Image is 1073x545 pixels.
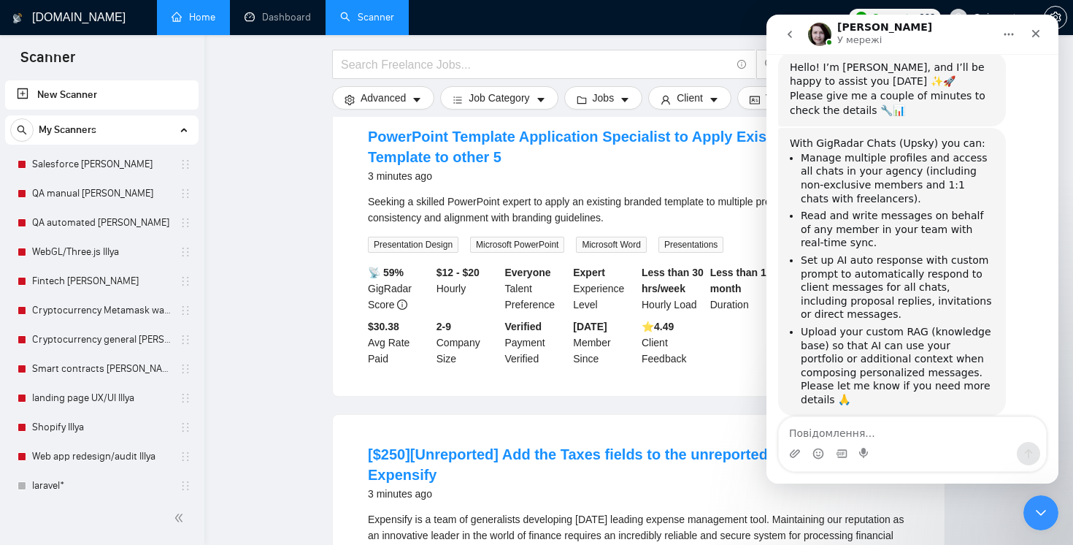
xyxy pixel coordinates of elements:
[345,94,355,105] span: setting
[576,237,646,253] span: Microsoft Word
[570,264,639,313] div: Experience Level
[245,11,311,23] a: dashboardDashboard
[32,179,171,208] a: QA manual [PERSON_NAME]
[180,275,191,287] span: holder
[453,94,463,105] span: bars
[365,319,434,367] div: Avg Rate Paid
[577,94,587,105] span: folder
[332,86,434,110] button: settingAdvancedcaret-down
[368,167,909,185] div: 3 minutes ago
[620,94,630,105] span: caret-down
[180,480,191,492] span: holder
[32,413,171,442] a: Shopify Illya
[434,264,502,313] div: Hourly
[502,319,571,367] div: Payment Verified
[855,12,867,23] img: upwork-logo.png
[737,60,747,69] span: info-circle
[766,90,798,106] span: Vendor
[32,267,171,296] a: Fintech [PERSON_NAME]
[1044,6,1067,29] button: setting
[32,471,171,500] a: laravel*
[341,56,731,74] input: Search Freelance Jobs...
[180,159,191,170] span: holder
[180,363,191,375] span: holder
[502,264,571,313] div: Talent Preference
[434,319,502,367] div: Company Size
[9,47,87,77] span: Scanner
[564,86,643,110] button: folderJobscaret-down
[737,86,826,110] button: idcardVendorcaret-down
[180,422,191,433] span: holder
[639,319,707,367] div: Client Feedback
[412,94,422,105] span: caret-down
[17,80,187,110] a: New Scanner
[536,94,546,105] span: caret-down
[919,9,935,26] span: 663
[766,15,1058,484] iframe: To enrich screen reader interactions, please activate Accessibility in Grammarly extension settings
[365,264,434,313] div: GigRadar Score
[642,321,674,332] b: ⭐️ 4.49
[172,11,215,23] a: homeHome
[368,485,909,503] div: 3 minutes ago
[709,94,719,105] span: caret-down
[570,319,639,367] div: Member Since
[436,267,480,278] b: $12 - $20
[436,321,451,332] b: 2-9
[661,94,671,105] span: user
[368,237,458,253] span: Presentation Design
[180,334,191,346] span: holder
[756,50,785,79] button: search
[5,80,199,110] li: New Scanner
[872,9,915,26] span: Connects:
[1045,12,1066,23] span: setting
[1044,12,1067,23] a: setting
[573,267,605,278] b: Expert
[180,305,191,316] span: holder
[180,246,191,258] span: holder
[1023,495,1058,530] iframe: To enrich screen reader interactions, please activate Accessibility in Grammarly extension settings
[368,194,909,226] div: Seeking a skilled PowerPoint expert to apply an existing branded template to multiple presentatio...
[710,267,766,294] b: Less than 1 month
[11,125,33,135] span: search
[505,267,551,278] b: Everyone
[10,118,34,142] button: search
[32,354,171,384] a: Smart contracts [PERSON_NAME]
[180,392,191,404] span: holder
[32,208,171,237] a: QA automated [PERSON_NAME]
[361,90,406,106] span: Advanced
[470,237,564,253] span: Microsoft PowerPoint
[593,90,615,106] span: Jobs
[953,12,964,23] span: user
[642,267,704,294] b: Less than 30 hrs/week
[368,267,404,278] b: 📡 59%
[677,90,703,106] span: Client
[648,86,731,110] button: userClientcaret-down
[573,321,607,332] b: [DATE]
[32,442,171,471] a: Web app redesign/audit Illya
[39,115,96,145] span: My Scanners
[32,296,171,325] a: Cryptocurrency Metamask wallet [PERSON_NAME]
[707,264,776,313] div: Duration
[368,446,900,483] a: [$250][Unreported] Add the Taxes fields to the unreported expenses #72238 - Expensify
[440,86,558,110] button: barsJob Categorycaret-down
[469,90,529,106] span: Job Category
[180,188,191,199] span: holder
